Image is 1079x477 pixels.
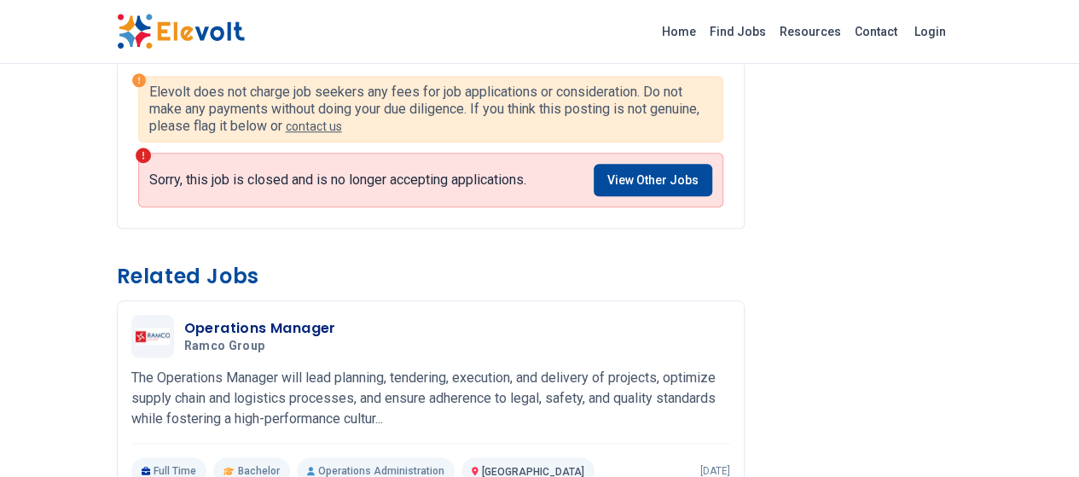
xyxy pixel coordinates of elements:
[149,172,526,189] p: Sorry, this job is closed and is no longer accepting applications.
[117,263,745,290] h3: Related Jobs
[773,18,848,45] a: Resources
[994,395,1079,477] iframe: Chat Widget
[594,164,712,196] a: View Other Jobs
[655,18,703,45] a: Home
[904,15,956,49] a: Login
[286,119,342,133] a: contact us
[184,318,336,339] h3: Operations Manager
[136,328,170,344] img: Ramco Group
[117,14,245,49] img: Elevolt
[149,84,712,135] p: Elevolt does not charge job seekers any fees for job applications or consideration. Do not make a...
[131,368,730,429] p: The Operations Manager will lead planning, tendering, execution, and delivery of projects, optimi...
[184,339,265,354] span: Ramco Group
[703,18,773,45] a: Find Jobs
[848,18,904,45] a: Contact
